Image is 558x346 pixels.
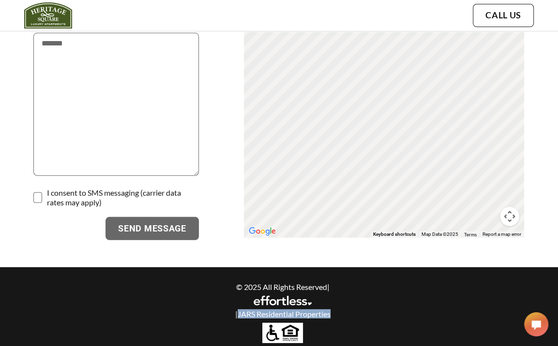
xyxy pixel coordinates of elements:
span: I consent to SMS messaging (carrier data rates may apply) [47,188,199,207]
a: Open this area in Google Maps (opens a new window) [246,225,278,238]
img: EA Logo [254,296,312,305]
a: Report a map error [483,231,521,237]
button: Map camera controls [500,207,519,226]
span: Map Data ©2025 [422,231,458,237]
img: Company logo [24,2,72,29]
button: Send Message [106,217,199,240]
button: Call Us [473,4,534,27]
a: Call Us [485,10,521,21]
img: Google [246,225,278,238]
a: Terms (opens in new tab) [464,231,477,237]
p: | JARS Residential Properties [74,309,492,318]
button: Keyboard shortcuts [373,231,416,238]
p: © 2025 All Rights Reserved | [74,282,492,291]
img: Equal housing logo [262,323,303,343]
